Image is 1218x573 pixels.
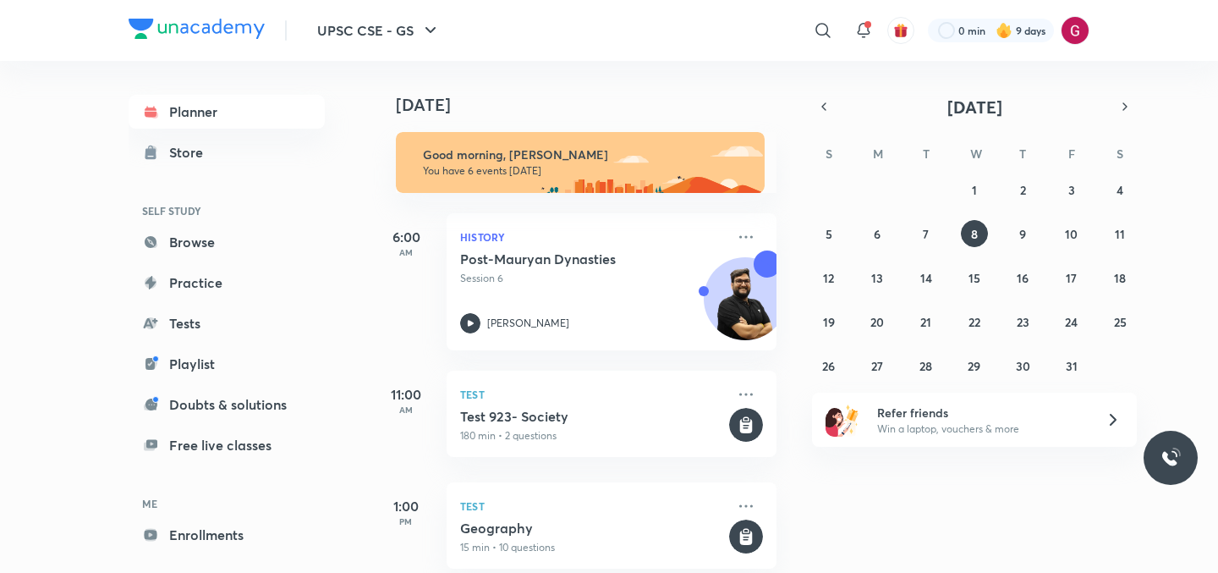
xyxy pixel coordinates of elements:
[129,428,325,462] a: Free live classes
[129,266,325,300] a: Practice
[826,403,859,437] img: referral
[129,306,325,340] a: Tests
[1068,182,1075,198] abbr: October 3, 2025
[913,308,940,335] button: October 21, 2025
[1017,314,1029,330] abbr: October 23, 2025
[307,14,451,47] button: UPSC CSE - GS
[893,23,908,38] img: avatar
[870,314,884,330] abbr: October 20, 2025
[460,520,726,537] h5: Geography
[815,264,842,291] button: October 12, 2025
[129,388,325,421] a: Doubts & solutions
[961,264,988,291] button: October 15, 2025
[372,405,440,415] p: AM
[372,516,440,526] p: PM
[970,146,982,162] abbr: Wednesday
[372,496,440,516] h5: 1:00
[871,358,883,374] abbr: October 27, 2025
[129,19,265,43] a: Company Logo
[887,17,914,44] button: avatar
[1114,314,1127,330] abbr: October 25, 2025
[129,347,325,381] a: Playlist
[129,95,325,129] a: Planner
[815,220,842,247] button: October 5, 2025
[826,226,832,242] abbr: October 5, 2025
[1017,270,1029,286] abbr: October 16, 2025
[1019,226,1026,242] abbr: October 9, 2025
[1116,146,1123,162] abbr: Saturday
[460,496,726,516] p: Test
[1065,314,1078,330] abbr: October 24, 2025
[864,264,891,291] button: October 13, 2025
[874,226,881,242] abbr: October 6, 2025
[913,220,940,247] button: October 7, 2025
[1019,146,1026,162] abbr: Thursday
[1061,16,1089,45] img: Gargi Goswami
[460,271,726,286] p: Session 6
[129,518,325,552] a: Enrollments
[1009,220,1036,247] button: October 9, 2025
[920,270,932,286] abbr: October 14, 2025
[487,316,569,331] p: [PERSON_NAME]
[129,196,325,225] h6: SELF STUDY
[920,314,931,330] abbr: October 21, 2025
[836,95,1113,118] button: [DATE]
[923,146,930,162] abbr: Tuesday
[460,227,726,247] p: History
[961,220,988,247] button: October 8, 2025
[460,408,726,425] h5: Test 923- Society
[1116,182,1123,198] abbr: October 4, 2025
[1106,176,1133,203] button: October 4, 2025
[169,142,213,163] div: Store
[961,176,988,203] button: October 1, 2025
[705,267,786,348] img: Avatar
[423,147,749,163] h6: Good morning, [PERSON_NAME]
[1020,182,1026,198] abbr: October 2, 2025
[396,132,765,193] img: morning
[1058,352,1085,379] button: October 31, 2025
[372,384,440,405] h5: 11:00
[1009,352,1036,379] button: October 30, 2025
[968,314,980,330] abbr: October 22, 2025
[129,489,325,518] h6: ME
[822,358,835,374] abbr: October 26, 2025
[1058,220,1085,247] button: October 10, 2025
[923,226,929,242] abbr: October 7, 2025
[1009,176,1036,203] button: October 2, 2025
[913,352,940,379] button: October 28, 2025
[129,135,325,169] a: Store
[1106,264,1133,291] button: October 18, 2025
[1106,308,1133,335] button: October 25, 2025
[877,404,1085,421] h6: Refer friends
[968,270,980,286] abbr: October 15, 2025
[864,308,891,335] button: October 20, 2025
[877,421,1085,437] p: Win a laptop, vouchers & more
[823,270,834,286] abbr: October 12, 2025
[1106,220,1133,247] button: October 11, 2025
[961,352,988,379] button: October 29, 2025
[873,146,883,162] abbr: Monday
[1058,264,1085,291] button: October 17, 2025
[1058,308,1085,335] button: October 24, 2025
[1066,358,1078,374] abbr: October 31, 2025
[396,95,793,115] h4: [DATE]
[1066,270,1077,286] abbr: October 17, 2025
[372,227,440,247] h5: 6:00
[815,308,842,335] button: October 19, 2025
[372,247,440,257] p: AM
[129,225,325,259] a: Browse
[1058,176,1085,203] button: October 3, 2025
[1068,146,1075,162] abbr: Friday
[129,19,265,39] img: Company Logo
[864,220,891,247] button: October 6, 2025
[919,358,932,374] abbr: October 28, 2025
[823,314,835,330] abbr: October 19, 2025
[947,96,1002,118] span: [DATE]
[460,251,671,267] h5: Post-Mauryan Dynasties
[1160,448,1181,468] img: ttu
[961,308,988,335] button: October 22, 2025
[1009,308,1036,335] button: October 23, 2025
[871,270,883,286] abbr: October 13, 2025
[864,352,891,379] button: October 27, 2025
[826,146,832,162] abbr: Sunday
